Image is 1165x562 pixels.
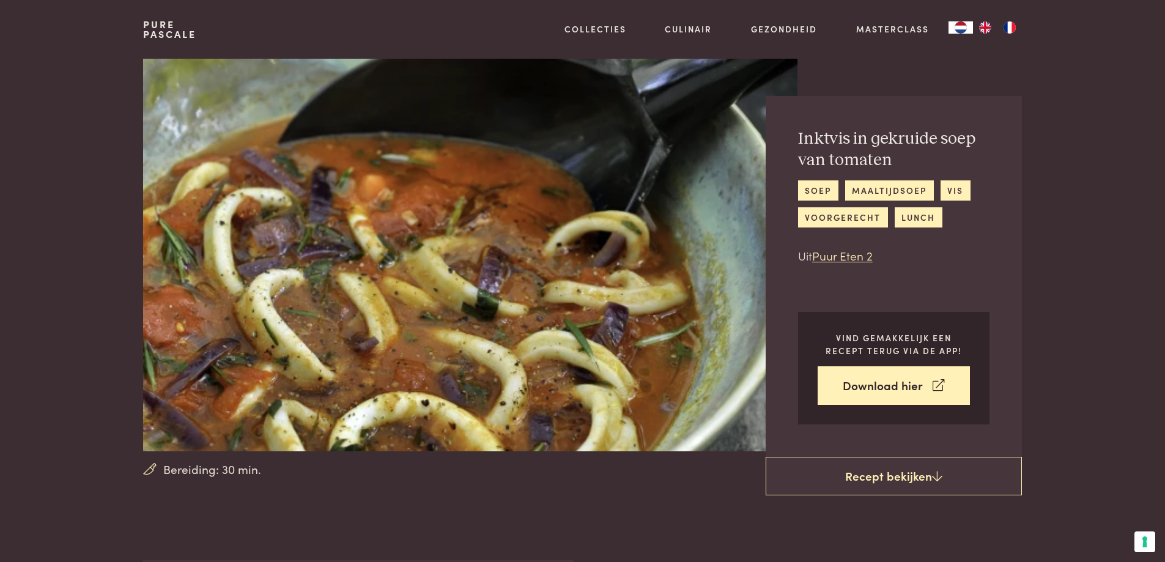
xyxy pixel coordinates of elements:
a: Culinair [665,23,712,35]
aside: Language selected: Nederlands [949,21,1022,34]
a: Recept bekijken [766,457,1022,496]
a: Gezondheid [751,23,817,35]
a: FR [997,21,1022,34]
a: Collecties [564,23,626,35]
a: maaltijdsoep [845,180,934,201]
a: vis [941,180,971,201]
a: Puur Eten 2 [812,247,873,264]
div: Language [949,21,973,34]
a: voorgerecht [798,207,888,227]
p: Vind gemakkelijk een recept terug via de app! [818,331,970,357]
a: PurePascale [143,20,196,39]
button: Uw voorkeuren voor toestemming voor trackingtechnologieën [1134,531,1155,552]
a: EN [973,21,997,34]
a: Masterclass [856,23,929,35]
a: NL [949,21,973,34]
a: Download hier [818,366,970,405]
ul: Language list [973,21,1022,34]
img: Inktvis in gekruide soep van tomaten [143,59,797,451]
p: Uit [798,247,989,265]
a: soep [798,180,838,201]
h2: Inktvis in gekruide soep van tomaten [798,128,989,171]
span: Bereiding: 30 min. [163,460,261,478]
a: lunch [895,207,942,227]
